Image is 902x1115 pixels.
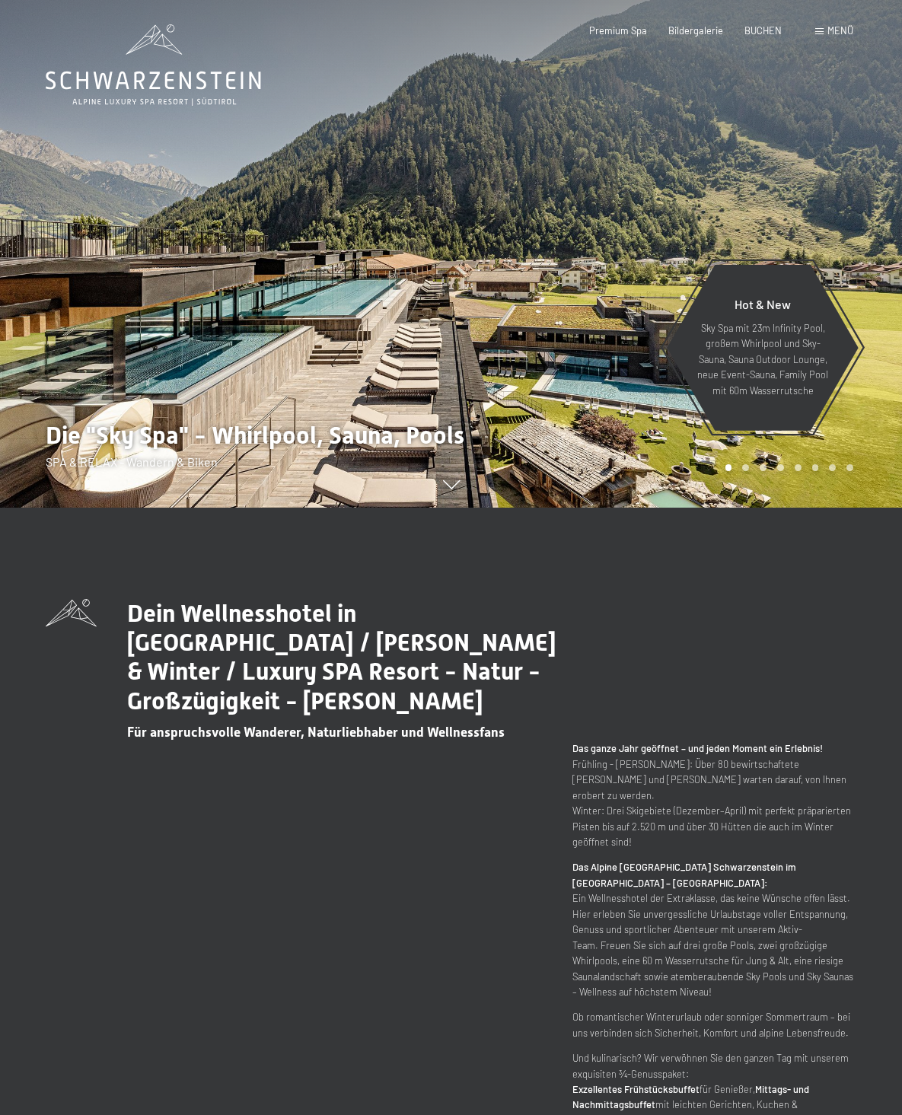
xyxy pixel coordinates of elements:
span: Menü [827,24,853,37]
strong: Das ganze Jahr geöffnet – und jeden Moment ein Erlebnis! [572,742,823,754]
div: Carousel Page 8 [846,464,853,471]
p: Ein Wellnesshotel der Extraklasse, das keine Wünsche offen lässt. Hier erleben Sie unvergessliche... [572,859,856,999]
p: Ob romantischer Winterurlaub oder sonniger Sommertraum – bei uns verbinden sich Sicherheit, Komfo... [572,1009,856,1040]
strong: Das Alpine [GEOGRAPHIC_DATA] Schwarzenstein im [GEOGRAPHIC_DATA] – [GEOGRAPHIC_DATA]: [572,861,796,888]
div: Carousel Pagination [720,464,853,471]
a: Premium Spa [589,24,647,37]
strong: Exzellentes Frühstücksbuffet [572,1083,700,1095]
div: Carousel Page 4 [777,464,784,471]
p: Frühling - [PERSON_NAME]: Über 80 bewirtschaftete [PERSON_NAME] und [PERSON_NAME] warten darauf, ... [572,741,856,849]
span: Dein Wellnesshotel in [GEOGRAPHIC_DATA] / [PERSON_NAME] & Winter / Luxury SPA Resort - Natur - Gr... [127,599,556,715]
div: Carousel Page 1 (Current Slide) [725,464,732,471]
div: Carousel Page 7 [829,464,836,471]
div: Carousel Page 2 [742,464,749,471]
span: Für anspruchsvolle Wanderer, Naturliebhaber und Wellnessfans [127,725,505,740]
p: Sky Spa mit 23m Infinity Pool, großem Whirlpool und Sky-Sauna, Sauna Outdoor Lounge, neue Event-S... [696,320,829,398]
div: Carousel Page 5 [795,464,802,471]
a: Bildergalerie [668,24,723,37]
a: BUCHEN [744,24,782,37]
div: Carousel Page 6 [812,464,819,471]
a: Hot & New Sky Spa mit 23m Infinity Pool, großem Whirlpool und Sky-Sauna, Sauna Outdoor Lounge, ne... [666,264,859,432]
span: Hot & New [735,297,791,311]
div: Carousel Page 3 [760,464,767,471]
